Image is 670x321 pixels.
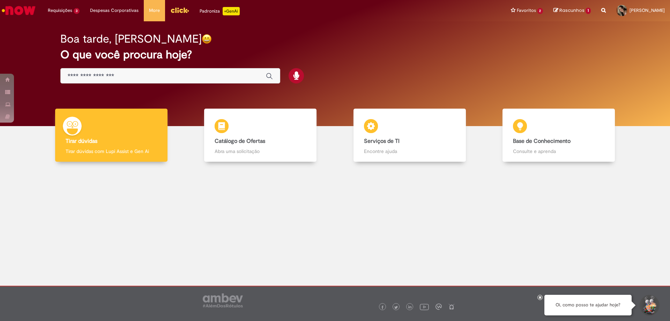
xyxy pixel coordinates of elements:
h2: Boa tarde, [PERSON_NAME] [60,33,202,45]
img: happy-face.png [202,34,212,44]
p: Abra uma solicitação [215,148,306,155]
a: Rascunhos [553,7,591,14]
a: Tirar dúvidas Tirar dúvidas com Lupi Assist e Gen Ai [37,109,186,162]
p: Tirar dúvidas com Lupi Assist e Gen Ai [66,148,157,155]
span: 2 [537,8,543,14]
p: Consulte e aprenda [513,148,604,155]
img: ServiceNow [1,3,37,17]
span: Favoritos [517,7,536,14]
span: Rascunhos [559,7,585,14]
img: logo_footer_facebook.png [381,306,384,309]
button: Iniciar Conversa de Suporte [639,295,660,316]
div: Padroniza [200,7,240,15]
a: Base de Conhecimento Consulte e aprenda [484,109,634,162]
span: 3 [74,8,80,14]
span: More [149,7,160,14]
img: click_logo_yellow_360x200.png [170,5,189,15]
img: logo_footer_naosei.png [448,304,455,310]
img: logo_footer_youtube.png [420,302,429,311]
img: logo_footer_ambev_rotulo_gray.png [203,293,243,307]
b: Catálogo de Ofertas [215,138,265,145]
p: +GenAi [223,7,240,15]
img: logo_footer_twitter.png [394,306,398,309]
span: [PERSON_NAME] [630,7,665,13]
span: 1 [586,8,591,14]
img: logo_footer_workplace.png [435,304,442,310]
b: Base de Conhecimento [513,138,571,145]
div: Oi, como posso te ajudar hoje? [544,295,632,315]
span: Despesas Corporativas [90,7,139,14]
a: Serviços de TI Encontre ajuda [335,109,484,162]
a: Catálogo de Ofertas Abra uma solicitação [186,109,335,162]
p: Encontre ajuda [364,148,455,155]
b: Serviços de TI [364,138,400,145]
h2: O que você procura hoje? [60,49,610,61]
b: Tirar dúvidas [66,138,97,145]
span: Requisições [48,7,72,14]
img: logo_footer_linkedin.png [408,305,412,309]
